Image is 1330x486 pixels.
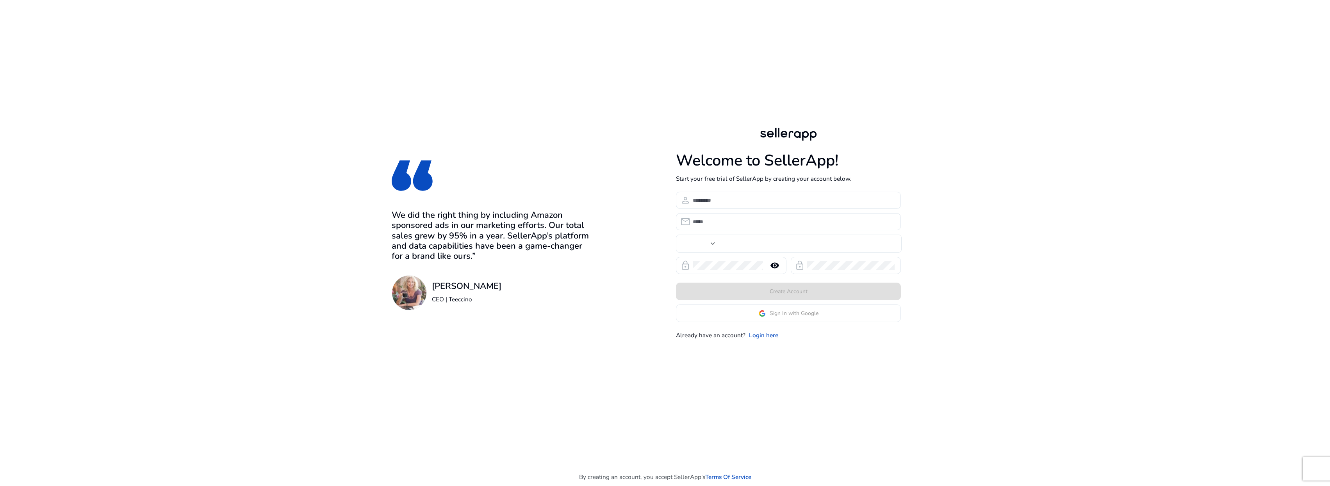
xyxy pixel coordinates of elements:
[765,261,784,270] mat-icon: remove_red_eye
[680,217,690,227] span: email
[680,195,690,205] span: person
[392,210,592,262] h3: We did the right thing by including Amazon sponsored ads in our marketing efforts. Our total sale...
[705,472,751,481] a: Terms Of Service
[676,151,901,170] h1: Welcome to SellerApp!
[676,331,745,340] p: Already have an account?
[432,295,501,304] p: CEO | Teeccino
[795,260,805,271] span: lock
[676,174,901,183] p: Start your free trial of SellerApp by creating your account below.
[680,260,690,271] span: lock
[749,331,778,340] a: Login here
[432,281,501,291] h3: [PERSON_NAME]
